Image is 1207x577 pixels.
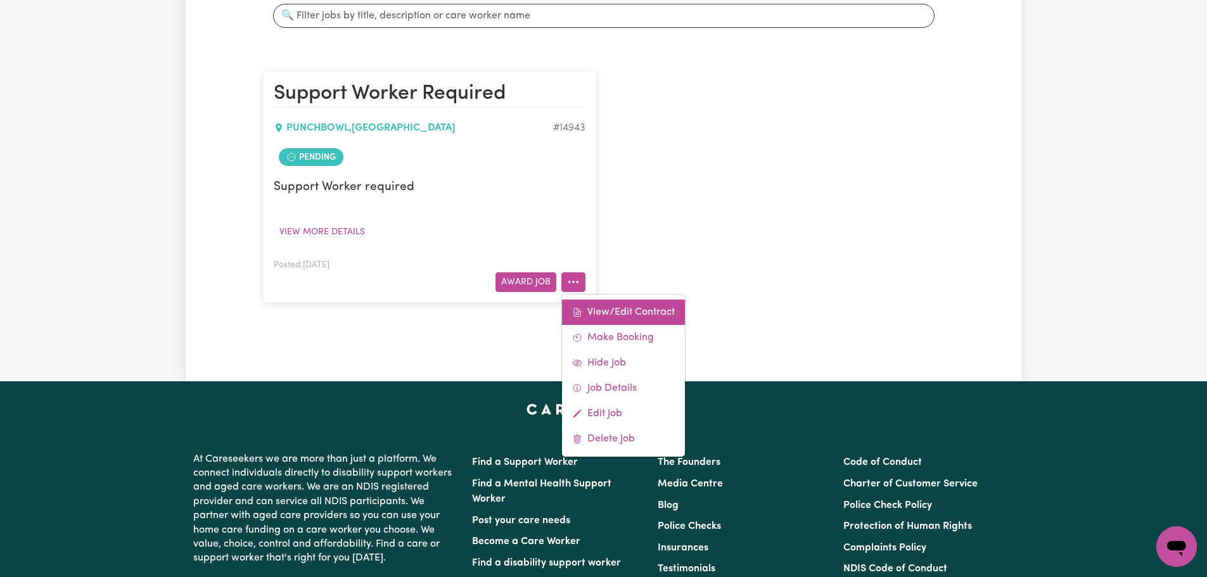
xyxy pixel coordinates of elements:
[658,521,721,531] a: Police Checks
[472,479,611,504] a: Find a Mental Health Support Worker
[843,543,926,553] a: Complaints Policy
[1156,526,1197,567] iframe: Button to launch messaging window
[658,500,679,510] a: Blog
[193,447,457,571] p: At Careseekers we are more than just a platform. We connect individuals directly to disability su...
[274,222,371,242] button: View more details
[658,479,723,489] a: Media Centre
[495,272,556,292] button: Award Job
[553,120,585,136] div: Job ID #14943
[562,376,685,401] a: Job Details
[658,457,720,467] a: The Founders
[843,521,972,531] a: Protection of Human Rights
[274,82,585,107] h2: Support Worker Required
[843,479,978,489] a: Charter of Customer Service
[274,179,585,197] p: Support Worker required
[472,516,570,526] a: Post your care needs
[274,120,553,136] div: PUNCHBOWL , [GEOGRAPHIC_DATA]
[561,294,686,457] div: More options
[274,261,329,269] span: Posted: [DATE]
[843,564,947,574] a: NDIS Code of Conduct
[561,272,585,292] button: More options
[472,457,578,467] a: Find a Support Worker
[527,404,680,414] a: Careseekers home page
[472,558,621,568] a: Find a disability support worker
[562,401,685,426] a: Edit Job
[562,350,685,376] a: Hide Job
[472,536,580,547] a: Become a Care Worker
[843,500,932,510] a: Police Check Policy
[562,325,685,350] a: Make Booking
[658,543,708,553] a: Insurances
[658,564,715,574] a: Testimonials
[562,300,685,325] a: View/Edit Contract
[843,457,922,467] a: Code of Conduct
[279,148,343,166] span: Job contract pending review by care worker
[273,4,935,28] input: 🔍 Filter jobs by title, description or care worker name
[562,426,685,452] a: Delete Job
